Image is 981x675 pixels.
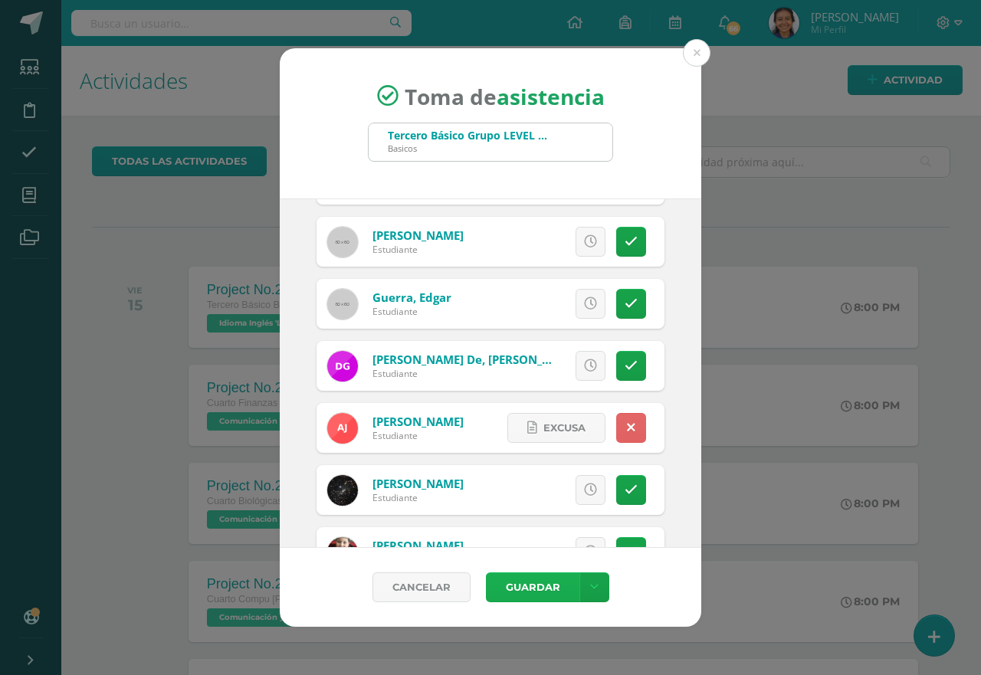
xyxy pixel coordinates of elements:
input: Busca un grado o sección aquí... [369,123,612,161]
img: 60x60 [327,227,358,257]
a: [PERSON_NAME] [372,538,464,553]
a: [PERSON_NAME] [372,228,464,243]
div: Estudiante [372,491,464,504]
img: 93c1888f2e0689142fe62b3da398e837.png [327,537,358,568]
div: Estudiante [372,367,556,380]
div: Basicos [388,143,549,154]
span: Excusa [543,414,586,442]
div: Estudiante [372,305,451,318]
button: Guardar [486,572,579,602]
img: cfe2686b8d420841bdc28f89ace552f8.png [327,475,358,506]
a: Guerra, Edgar [372,290,451,305]
a: [PERSON_NAME] de, [PERSON_NAME] [372,352,579,367]
a: Cancelar [372,572,471,602]
div: Estudiante [372,243,464,256]
img: 72041118c8811c92ea00fc029415835d.png [327,351,358,382]
span: Toma de [405,81,605,110]
a: [PERSON_NAME] [372,476,464,491]
img: e6326d8424e766714552b570e15809b7.png [327,413,358,444]
button: Close (Esc) [683,39,710,67]
div: Estudiante [372,429,464,442]
a: [PERSON_NAME] [372,414,464,429]
strong: asistencia [497,81,605,110]
img: 60x60 [327,289,358,319]
div: Tercero Básico Grupo LEVEL 4 A [388,128,549,143]
a: Excusa [507,413,605,443]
